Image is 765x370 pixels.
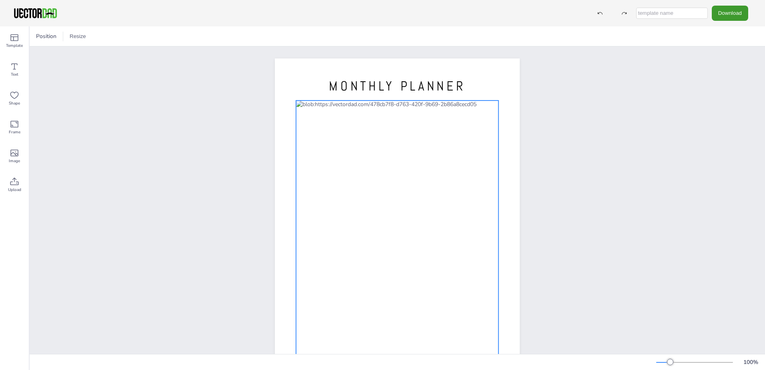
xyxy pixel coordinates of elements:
[712,6,748,20] button: Download
[13,7,58,19] img: VectorDad-1.png
[9,129,20,135] span: Frame
[9,100,20,107] span: Shape
[329,78,465,95] span: MONTHLY PLANNER
[9,158,20,164] span: Image
[11,71,18,78] span: Text
[34,32,58,40] span: Position
[66,30,89,43] button: Resize
[8,187,21,193] span: Upload
[6,42,23,49] span: Template
[741,358,760,366] div: 100 %
[636,8,708,19] input: template name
